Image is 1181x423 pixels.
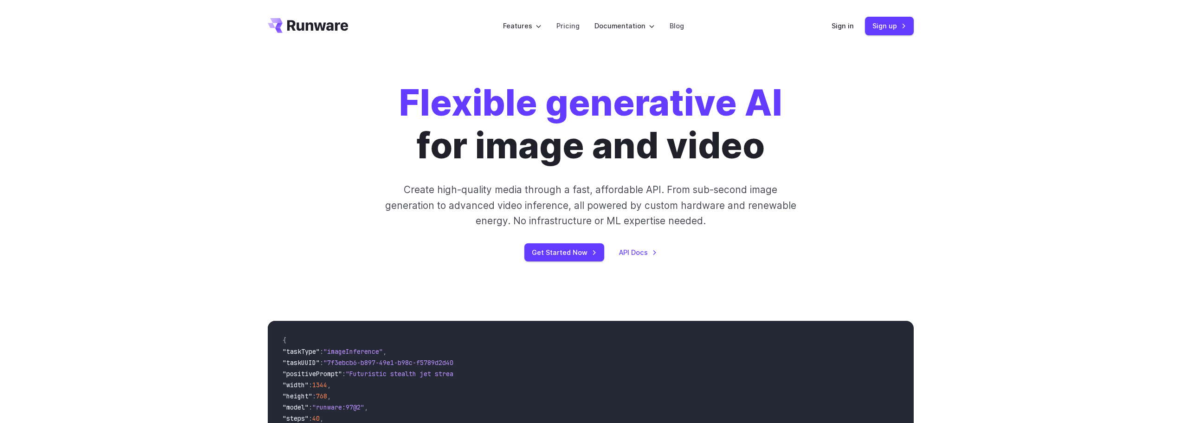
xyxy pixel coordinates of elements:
[556,20,580,31] a: Pricing
[268,18,348,33] a: Go to /
[312,381,327,389] span: 1344
[346,370,684,378] span: "Futuristic stealth jet streaking through a neon-lit cityscape with glowing purple exhaust"
[364,403,368,411] span: ,
[312,392,316,400] span: :
[383,347,387,356] span: ,
[327,392,331,400] span: ,
[619,247,657,258] a: API Docs
[399,82,782,167] h1: for image and video
[323,347,383,356] span: "imageInference"
[320,414,323,423] span: ,
[384,182,797,228] p: Create high-quality media through a fast, affordable API. From sub-second image generation to adv...
[309,381,312,389] span: :
[327,381,331,389] span: ,
[865,17,914,35] a: Sign up
[323,358,465,367] span: "7f3ebcb6-b897-49e1-b98c-f5789d2d40d7"
[283,414,309,423] span: "steps"
[283,347,320,356] span: "taskType"
[283,336,286,345] span: {
[524,243,604,261] a: Get Started Now
[283,381,309,389] span: "width"
[316,392,327,400] span: 768
[312,414,320,423] span: 40
[320,358,323,367] span: :
[283,370,342,378] span: "positivePrompt"
[283,403,309,411] span: "model"
[503,20,542,31] label: Features
[312,403,364,411] span: "runware:97@2"
[832,20,854,31] a: Sign in
[399,81,782,124] strong: Flexible generative AI
[283,392,312,400] span: "height"
[283,358,320,367] span: "taskUUID"
[309,403,312,411] span: :
[342,370,346,378] span: :
[309,414,312,423] span: :
[320,347,323,356] span: :
[594,20,655,31] label: Documentation
[670,20,684,31] a: Blog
